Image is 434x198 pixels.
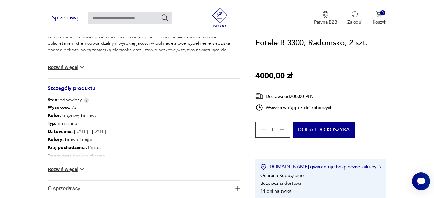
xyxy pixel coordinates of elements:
img: Ikona koszyka [376,11,383,17]
b: Tworzywo : [48,153,71,159]
button: 0Koszyk [373,11,386,25]
img: Ikona certyfikatu [260,164,267,170]
p: 4000,00 zł [255,70,293,82]
img: Ikona dostawy [255,92,263,100]
span: odnowiony [48,97,82,103]
button: Dodaj do koszyka [293,122,355,138]
p: Koszyk [373,19,386,25]
b: Kolor: [48,112,61,118]
p: brązowy, beżowy [48,111,122,119]
button: Patyna B2B [314,11,337,25]
button: Sprzedawaj [48,12,83,24]
span: 1 [271,128,274,132]
div: 0 [380,10,385,16]
span: O sprzedawcy [48,181,231,196]
img: chevron down [79,64,85,71]
img: Info icon [83,98,89,103]
p: brown, beige [48,136,122,144]
li: Bezpieczna dostawa [260,180,301,186]
li: Ochrona Kupującego [260,173,304,179]
img: Ikonka użytkownika [352,11,358,17]
button: Szukaj [161,14,169,22]
img: Patyna - sklep z meblami i dekoracjami vintage [210,8,229,27]
p: do salonu [48,119,122,127]
p: Zaloguj [347,19,362,25]
iframe: Smartsupp widget button [412,172,430,190]
h1: Fotele B 3300, Radomsko, 2 szt. [255,37,368,49]
p: drewno, tkanina [48,152,122,160]
button: Ikona plusaO sprzedawcy [48,181,240,196]
p: Polska [48,144,122,152]
b: Typ : [48,120,56,127]
button: Rozwiń więcej [48,166,85,173]
a: Ikona medaluPatyna B2B [314,11,337,25]
h3: Szczegóły produktu [48,86,240,97]
p: Patyna B2B [314,19,337,25]
p: [DATE] - [DATE] [48,127,122,136]
img: Ikona strzałki w prawo [379,165,381,168]
button: Rozwiń więcej [48,64,85,71]
b: Datowanie : [48,128,73,135]
p: Unikatowe fotele gabinetowe typ B-3300 wyprodukowane w latach 60-70 przez Zakład Mebli Giętych w ... [48,21,240,60]
div: Wysyłka w ciągu 7 dni roboczych [255,104,333,111]
li: 14 dni na zwrot [260,188,291,194]
div: Dostawa od 200,00 PLN [255,92,333,100]
img: chevron down [79,166,85,173]
b: Kraj pochodzenia : [48,145,87,151]
a: Sprzedawaj [48,16,83,21]
b: Kolory : [48,137,64,143]
b: Stan: [48,97,59,103]
button: Zaloguj [347,11,362,25]
p: 73 [48,103,122,111]
img: Ikona medalu [322,11,329,18]
img: Ikona plusa [235,186,240,191]
button: [DOMAIN_NAME] gwarantuje bezpieczne zakupy [260,164,381,170]
b: Wysokość : [48,104,70,110]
